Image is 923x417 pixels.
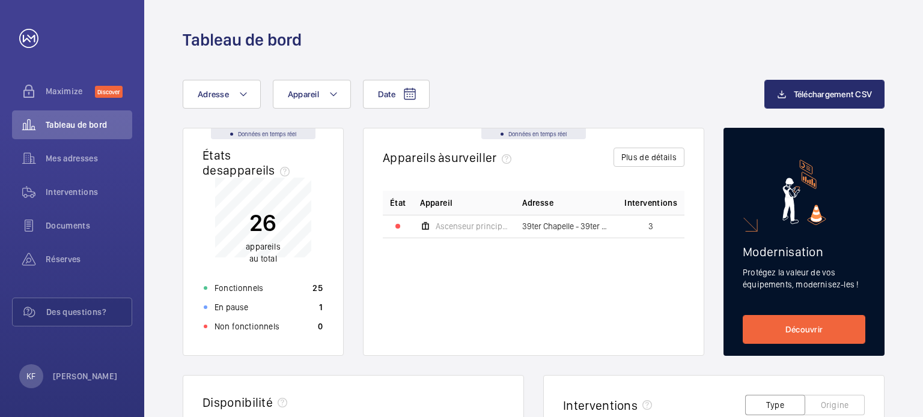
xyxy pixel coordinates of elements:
p: au total [246,241,281,265]
span: Adresse [522,197,553,209]
button: Plus de détails [614,148,684,167]
img: marketing-card.svg [782,160,826,225]
p: 1 [319,301,323,313]
p: Fonctionnels [215,282,263,294]
h2: Interventions [563,398,638,413]
p: 25 [312,282,323,294]
button: Origine [805,395,865,415]
p: En pause [215,301,248,313]
span: appareils [246,242,281,251]
div: Données en temps réel [481,128,586,139]
button: Appareil [273,80,351,109]
button: Type [745,395,805,415]
span: Appareil [288,89,319,99]
button: Téléchargement CSV [764,80,885,109]
h2: Modernisation [743,244,865,259]
p: 0 [318,320,323,332]
h2: États des [203,148,294,178]
h1: Tableau de bord [183,29,302,51]
h2: Appareils à [383,150,516,165]
p: 26 [246,208,281,238]
span: Appareil [420,197,452,209]
p: KF [26,370,35,382]
span: Interventions [46,186,132,198]
p: Non fonctionnels [215,320,279,332]
span: Date [378,89,395,99]
span: Discover [95,86,123,98]
button: Date [363,80,430,109]
span: 3 [648,222,653,230]
span: Téléchargement CSV [794,89,873,99]
span: Mes adresses [46,152,132,164]
p: Protégez la valeur de vos équipements, modernisez-les ! [743,266,865,290]
span: Des questions? [46,306,132,318]
p: [PERSON_NAME] [53,370,118,382]
h2: Disponibilité [203,395,273,410]
a: Découvrir [743,315,865,344]
div: Données en temps réel [211,128,315,139]
span: Maximize [46,85,95,97]
span: Ascenseur principal [436,222,508,230]
span: Adresse [198,89,229,99]
button: Adresse [183,80,261,109]
span: Réserves [46,253,132,265]
p: État [390,197,406,209]
span: Tableau de bord [46,119,132,131]
span: Interventions [624,197,677,209]
span: surveiller [445,150,516,165]
span: appareils [223,163,294,178]
span: Documents [46,220,132,232]
span: 39ter Chapelle - 39ter Bd de [GEOGRAPHIC_DATA] [522,222,610,230]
